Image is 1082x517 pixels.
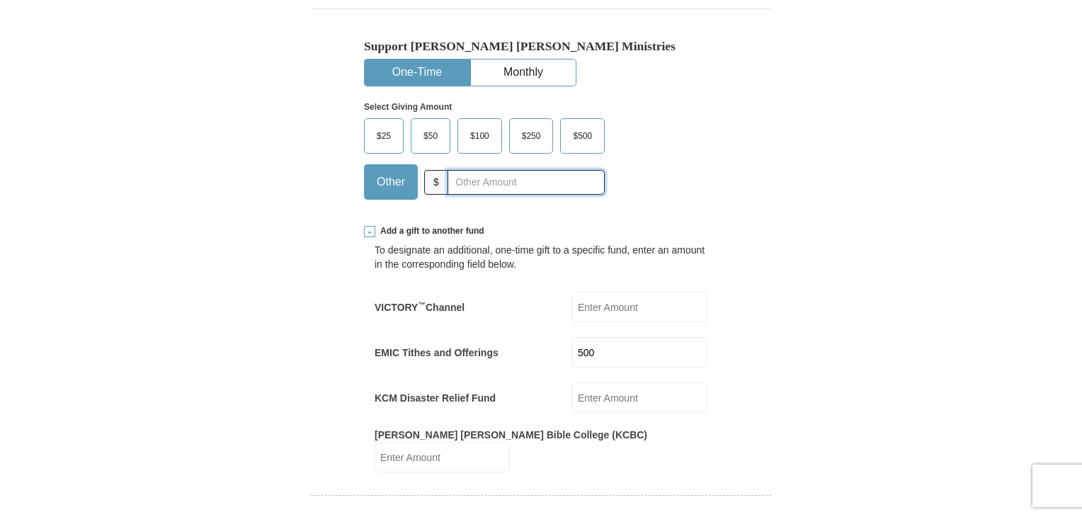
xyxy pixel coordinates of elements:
span: $ [424,170,448,195]
span: $50 [416,125,445,147]
strong: Select Giving Amount [364,102,452,112]
div: To designate an additional, one-time gift to a specific fund, enter an amount in the correspondin... [375,243,707,271]
button: One-Time [365,59,469,86]
sup: ™ [418,300,426,309]
span: $250 [515,125,548,147]
span: $25 [370,125,398,147]
input: Enter Amount [572,337,707,368]
label: KCM Disaster Relief Fund [375,391,496,405]
input: Enter Amount [375,442,510,472]
input: Enter Amount [572,382,707,413]
span: Add a gift to another fund [375,225,484,237]
span: Other [370,171,412,193]
label: VICTORY Channel [375,300,465,314]
label: [PERSON_NAME] [PERSON_NAME] Bible College (KCBC) [375,428,647,442]
button: Monthly [471,59,576,86]
input: Enter Amount [572,292,707,322]
h5: Support [PERSON_NAME] [PERSON_NAME] Ministries [364,39,718,54]
input: Other Amount [448,170,605,195]
label: EMIC Tithes and Offerings [375,346,499,360]
span: $100 [463,125,496,147]
span: $500 [566,125,599,147]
